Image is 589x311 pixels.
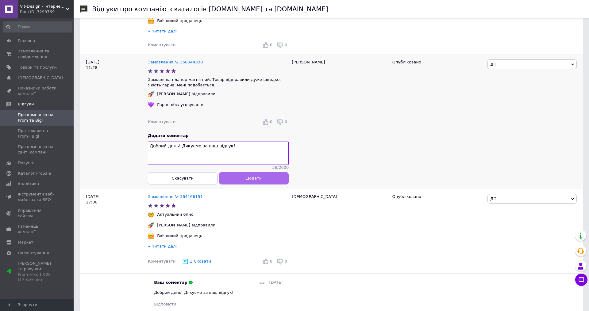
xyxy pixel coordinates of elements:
[148,259,175,264] span: Коментувати
[18,250,49,256] span: Налаштування
[156,18,204,24] div: Ввічливий продавець
[575,274,587,286] button: Чат з покупцем
[156,102,206,108] div: Гарне обслуговування
[154,280,187,285] span: Ваш коментар
[148,119,175,124] span: Коментувати
[269,280,283,285] span: [DATE]
[392,194,483,199] div: Опубліковано
[18,112,57,123] span: Про компанію на Prom та Bigl
[219,172,289,184] button: Додати
[272,165,289,171] span: 36 / 2000
[148,60,203,64] a: Замовлення № 366044330
[148,259,175,264] div: Коментувати
[18,48,57,59] span: Замовлення та повідомлення
[18,224,57,235] span: Гаманець компанії
[285,43,287,47] span: 0
[190,259,192,264] span: 1
[182,258,211,264] div: 1Сховати
[148,211,154,218] img: :nerd_face:
[18,128,57,139] span: Про товари на Prom і Bigl
[18,144,57,155] span: Про компанію на сайті компанії
[285,259,287,264] span: 0
[148,18,154,24] img: :hugging_face:
[156,212,195,217] div: Актуальний опис
[148,142,289,165] textarea: Добрий день! Дякуємо за ваш відгук!
[148,102,154,108] img: :purple_heart:
[148,233,154,239] img: :hugging_face:
[18,192,57,203] span: Інструменти веб-майстра та SEO
[18,75,63,81] span: [DEMOGRAPHIC_DATA]
[148,119,175,125] div: Коментувати
[148,222,154,228] img: :rocket:
[270,259,272,264] span: 0
[148,133,189,138] span: Додати коментар
[156,91,217,97] div: [PERSON_NAME] відправили
[148,91,154,97] img: :rocket:
[18,101,34,107] span: Відгуки
[156,222,217,228] div: [PERSON_NAME] відправили
[80,55,148,189] div: [DATE] 11:28
[18,261,57,283] span: [PERSON_NAME] та рахунки
[20,4,66,9] span: Vit-Design - інтернет-магазин магнітних планерів та багаторазових зошитів
[18,240,33,245] span: Маркет
[18,272,57,283] div: Prom мікс 1 000 (13 місяців)
[152,244,177,248] span: Читати далі
[3,21,72,32] input: Пошук
[152,29,177,33] span: Читати далі
[285,119,287,124] span: 0
[156,233,204,239] div: Ввічливий продавець
[18,181,39,187] span: Аналітика
[270,119,272,124] span: 0
[148,172,218,184] button: Скасувати
[148,77,289,88] p: Замовляла планер магнітний. Товар відправили дуже швидко. Якість гарна, мені подобається.
[148,43,175,47] span: Коментувати
[246,176,262,181] span: Додати
[270,43,272,47] span: 0
[18,208,57,219] span: Управління сайтом
[490,196,495,201] span: Дії
[392,59,483,65] div: Опубліковано
[92,6,328,13] h1: Відгуки про компанію з каталогів [DOMAIN_NAME] та [DOMAIN_NAME]
[490,62,495,66] span: Дії
[18,160,34,166] span: Покупці
[289,55,389,189] div: [PERSON_NAME]
[18,85,57,97] span: Показники роботи компанії
[194,259,211,264] span: Сховати
[18,65,57,70] span: Товари та послуги
[148,28,289,36] div: Читати далі
[18,171,51,176] span: Каталог ProSale
[148,42,175,48] div: Коментувати
[18,38,35,44] span: Головна
[172,176,194,181] span: Скасувати
[154,302,176,306] span: Відповісти
[148,244,289,251] div: Читати далі
[154,290,233,295] span: Добрий день! Дякуємо за ваш відгук!
[148,194,203,199] a: Замовлення № 364166151
[20,9,74,15] div: Ваш ID: 3298769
